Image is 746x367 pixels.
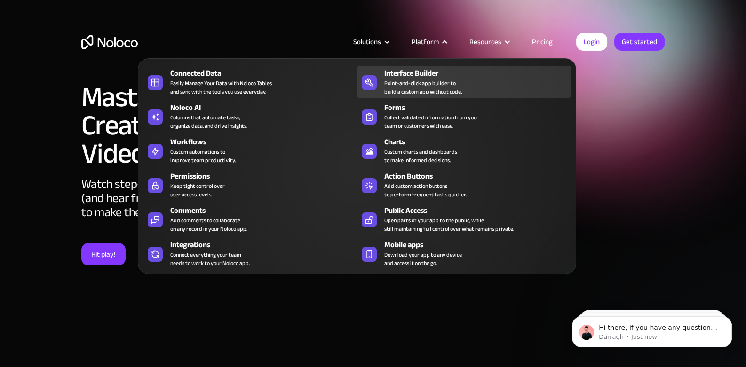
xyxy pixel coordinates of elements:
a: Interface BuilderPoint-and-click app builder tobuild a custom app without code. [357,66,571,98]
div: Comments [170,205,361,216]
iframe: Intercom notifications message [558,297,746,362]
nav: Platform [138,45,576,274]
div: Public Access [384,205,575,216]
a: Action ButtonsAdd custom action buttonsto perform frequent tasks quicker. [357,169,571,201]
div: Columns that automate tasks, organize data, and drive insights. [170,113,247,130]
a: Get started [614,33,665,51]
a: FormsCollect validated information from yourteam or customers with ease. [357,100,571,132]
div: Action Buttons [384,171,575,182]
div: Workflows [170,136,361,148]
div: Connect everything your team needs to work to your Noloco app. [170,250,250,267]
a: WorkflowsCustom automations toimprove team productivity. [143,134,357,166]
div: Permissions [170,171,361,182]
div: Integrations [170,239,361,250]
div: Charts [384,136,575,148]
div: Watch step-by-step guides (and hear from our customers!) to make the most of your Noloco experience. [81,177,319,243]
a: Connected DataEasily Manage Your Data with Noloco Tablesand sync with the tools you use everyday. [143,66,357,98]
div: Resources [458,36,520,48]
a: CommentsAdd comments to collaborateon any record in your Noloco app. [143,203,357,235]
span: Download your app to any device and access it on the go. [384,250,462,267]
a: home [81,35,138,49]
div: Interface Builder [384,68,575,79]
a: Login [576,33,607,51]
h1: Master Data-to-App Creation with our Video Tutorials [81,83,319,168]
a: Noloco AIColumns that automate tasks,organize data, and drive insights. [143,100,357,132]
div: Connected Data [170,68,361,79]
div: Resources [469,36,501,48]
a: ChartsCustom charts and dashboardsto make informed decisions. [357,134,571,166]
div: Keep tight control over user access levels. [170,182,225,199]
div: Open parts of your app to the public, while still maintaining full control over what remains priv... [384,216,514,233]
div: Add comments to collaborate on any record in your Noloco app. [170,216,247,233]
div: Platform [400,36,458,48]
div: Mobile apps [384,239,575,250]
div: Custom automations to improve team productivity. [170,148,236,164]
div: Forms [384,102,575,113]
a: IntegrationsConnect everything your teamneeds to work to your Noloco app. [143,237,357,269]
div: Add custom action buttons to perform frequent tasks quicker. [384,182,467,199]
a: Hit play! [81,243,126,265]
div: Easily Manage Your Data with Noloco Tables and sync with the tools you use everyday. [170,79,272,96]
a: Mobile appsDownload your app to any deviceand access it on the go. [357,237,571,269]
div: Solutions [353,36,381,48]
div: Noloco AI [170,102,361,113]
div: Collect validated information from your team or customers with ease. [384,113,479,130]
div: Custom charts and dashboards to make informed decisions. [384,148,457,164]
a: Public AccessOpen parts of your app to the public, whilestill maintaining full control over what ... [357,203,571,235]
div: Solutions [341,36,400,48]
a: PermissionsKeep tight control overuser access levels. [143,169,357,201]
div: Point-and-click app builder to build a custom app without code. [384,79,462,96]
div: Platform [412,36,439,48]
a: Pricing [520,36,564,48]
